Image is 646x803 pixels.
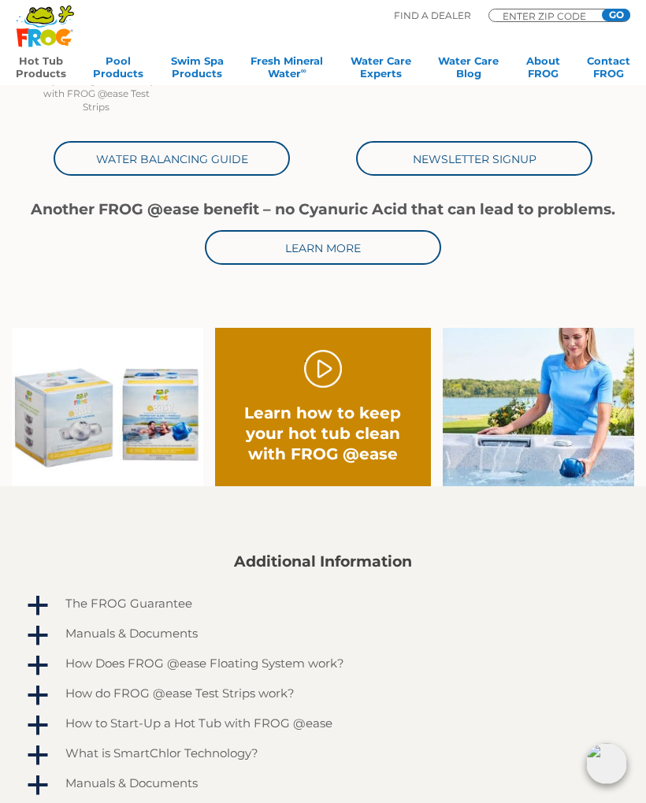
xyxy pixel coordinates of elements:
[26,744,50,768] span: a
[24,652,622,678] a: a How Does FROG @ease Floating System work?
[438,54,499,86] a: Water CareBlog
[54,141,290,176] a: Water Balancing Guide
[65,686,295,700] h4: How do FROG @ease Test Strips work?
[16,54,66,86] a: Hot TubProducts
[501,12,596,20] input: Zip Code Form
[65,776,198,790] h4: Manuals & Documents
[251,54,323,86] a: Fresh MineralWater∞
[394,9,471,23] p: Find A Dealer
[24,742,622,768] a: a What is SmartChlor Technology?
[587,54,630,86] a: ContactFROG
[65,716,332,730] h4: How to Start-Up a Hot Tub with FROG @ease
[304,350,342,388] a: Play Video
[26,594,50,618] span: a
[65,656,344,670] h4: How Does FROG @ease Floating System work?
[24,553,622,571] h2: Additional Information
[602,9,630,21] input: GO
[171,54,224,86] a: Swim SpaProducts
[26,654,50,678] span: a
[26,774,50,797] span: a
[26,624,50,648] span: a
[24,712,622,738] a: a How to Start-Up a Hot Tub with FROG @ease
[205,230,441,265] a: Learn More
[24,682,622,708] a: a How do FROG @ease Test Strips work?
[65,626,198,640] h4: Manuals & Documents
[12,328,203,486] img: Ease Packaging
[301,66,306,75] sup: ∞
[24,772,622,797] a: a Manuals & Documents
[24,593,622,618] a: a The FROG Guarantee
[20,201,626,218] h1: Another FROG @ease benefit – no Cyanuric Acid that can lead to problems.
[65,746,258,760] h4: What is SmartChlor Technology?
[93,54,143,86] a: PoolProducts
[351,54,411,86] a: Water CareExperts
[237,403,410,464] h2: Learn how to keep your hot tub clean with FROG @ease
[26,714,50,738] span: a
[526,54,560,86] a: AboutFROG
[65,597,192,610] h4: The FROG Guarantee
[26,684,50,708] span: a
[586,743,627,784] img: openIcon
[24,623,622,648] a: a Manuals & Documents
[443,328,634,486] img: fpo-flippin-frog-2
[356,141,592,176] a: Newsletter Signup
